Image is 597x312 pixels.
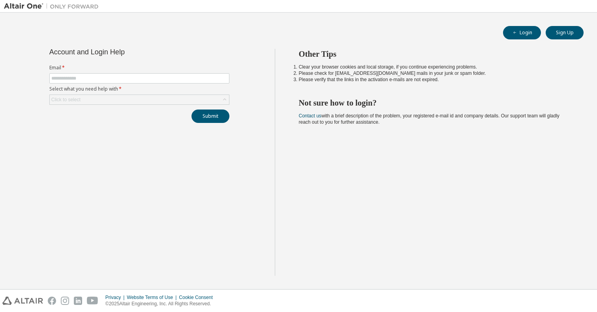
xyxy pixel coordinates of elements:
div: Privacy [105,294,127,301]
p: © 2025 Altair Engineering, Inc. All Rights Reserved. [105,301,218,307]
button: Submit [191,110,229,123]
div: Click to select [51,97,81,103]
img: altair_logo.svg [2,297,43,305]
img: facebook.svg [48,297,56,305]
a: Contact us [299,113,321,119]
button: Login [503,26,541,39]
li: Please check for [EMAIL_ADDRESS][DOMAIN_NAME] mails in your junk or spam folder. [299,70,570,76]
img: instagram.svg [61,297,69,305]
div: Cookie Consent [179,294,217,301]
label: Select what you need help with [49,86,229,92]
img: linkedin.svg [74,297,82,305]
div: Website Terms of Use [127,294,179,301]
h2: Other Tips [299,49,570,59]
button: Sign Up [546,26,584,39]
div: Click to select [50,95,229,104]
label: Email [49,65,229,71]
img: Altair One [4,2,103,10]
span: with a brief description of the problem, your registered e-mail id and company details. Our suppo... [299,113,559,125]
img: youtube.svg [87,297,98,305]
li: Clear your browser cookies and local storage, if you continue experiencing problems. [299,64,570,70]
h2: Not sure how to login? [299,98,570,108]
div: Account and Login Help [49,49,193,55]
li: Please verify that the links in the activation e-mails are not expired. [299,76,570,83]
